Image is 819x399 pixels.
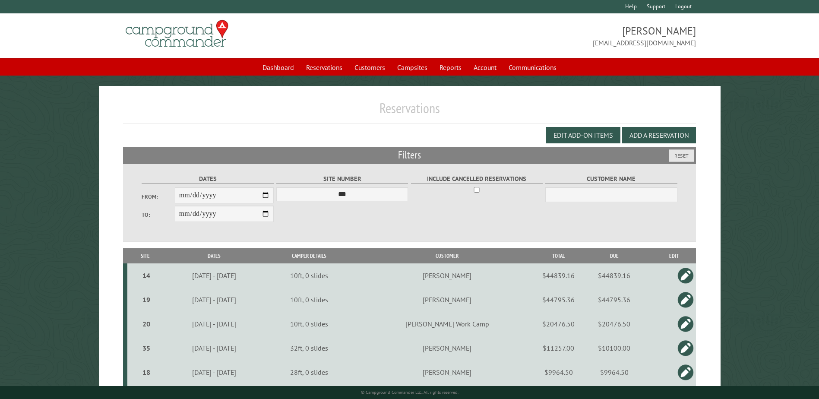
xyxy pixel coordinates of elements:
td: $10100.00 [576,336,652,360]
th: Total [541,248,576,263]
td: 10ft, 0 slides [265,263,353,288]
td: [PERSON_NAME] [353,336,541,360]
div: 20 [131,320,162,328]
a: Account [468,59,502,76]
small: © Campground Commander LLC. All rights reserved. [361,389,459,395]
th: Customer [353,248,541,263]
td: [PERSON_NAME] [353,263,541,288]
td: 32ft, 0 slides [265,336,353,360]
th: Dates [163,248,265,263]
td: $44839.16 [576,263,652,288]
h2: Filters [123,147,696,163]
td: $44839.16 [541,263,576,288]
td: 28ft, 0 slides [265,360,353,384]
label: To: [142,211,174,219]
a: Reservations [301,59,348,76]
div: [DATE] - [DATE] [164,295,263,304]
div: [DATE] - [DATE] [164,320,263,328]
div: 35 [131,344,162,352]
div: [DATE] - [DATE] [164,368,263,377]
th: Edit [652,248,696,263]
div: 14 [131,271,162,280]
td: $11257.00 [541,336,576,360]
div: 19 [131,295,162,304]
td: $9964.50 [576,360,652,384]
label: Include Cancelled Reservations [411,174,543,184]
div: 18 [131,368,162,377]
td: $20476.50 [576,312,652,336]
td: $44795.36 [576,288,652,312]
img: Campground Commander [123,17,231,51]
button: Reset [669,149,694,162]
h1: Reservations [123,100,696,123]
td: $9964.50 [541,360,576,384]
td: 10ft, 0 slides [265,288,353,312]
td: $44795.36 [541,288,576,312]
td: [PERSON_NAME] Work Camp [353,312,541,336]
label: Dates [142,174,273,184]
div: [DATE] - [DATE] [164,344,263,352]
th: Site [127,248,163,263]
a: Communications [503,59,562,76]
label: From: [142,193,174,201]
th: Camper Details [265,248,353,263]
button: Edit Add-on Items [546,127,620,143]
div: [DATE] - [DATE] [164,271,263,280]
a: Reports [434,59,467,76]
td: [PERSON_NAME] [353,360,541,384]
a: Customers [349,59,390,76]
a: Campsites [392,59,433,76]
label: Site Number [276,174,408,184]
span: [PERSON_NAME] [EMAIL_ADDRESS][DOMAIN_NAME] [410,24,696,48]
td: [PERSON_NAME] [353,288,541,312]
td: $20476.50 [541,312,576,336]
label: Customer Name [545,174,677,184]
button: Add a Reservation [622,127,696,143]
a: Dashboard [257,59,299,76]
td: 10ft, 0 slides [265,312,353,336]
th: Due [576,248,652,263]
